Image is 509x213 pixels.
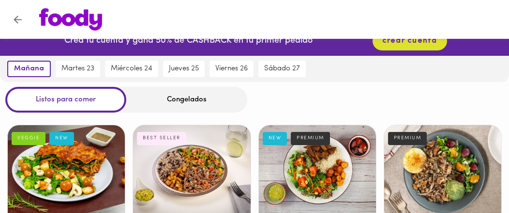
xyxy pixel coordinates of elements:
[169,65,199,73] span: jueves 25
[39,8,102,31] img: logo.png
[126,87,247,113] div: Congelados
[137,132,186,145] div: BEST SELLER
[12,132,45,145] div: VEGGIE
[258,61,306,77] button: sábado 27
[56,61,100,77] button: martes 23
[264,65,300,73] span: sábado 27
[7,61,51,77] button: mañana
[111,65,152,73] span: miércoles 24
[14,65,44,73] span: mañana
[64,35,313,48] p: Crea tu cuenta y gana 50% de CASHBACK en tu primer pedido
[388,132,427,145] div: PREMIUM
[5,87,126,113] div: Listos para comer
[291,132,330,145] div: PREMIUM
[373,32,447,50] button: crear cuenta
[210,61,254,77] button: viernes 26
[382,36,437,46] span: crear cuenta
[163,61,205,77] button: jueves 25
[215,65,248,73] span: viernes 26
[453,157,499,203] iframe: Messagebird Livechat Widget
[263,132,287,145] div: NEW
[49,132,74,145] div: NEW
[61,65,94,73] span: martes 23
[6,8,30,32] button: Volver
[105,61,158,77] button: miércoles 24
